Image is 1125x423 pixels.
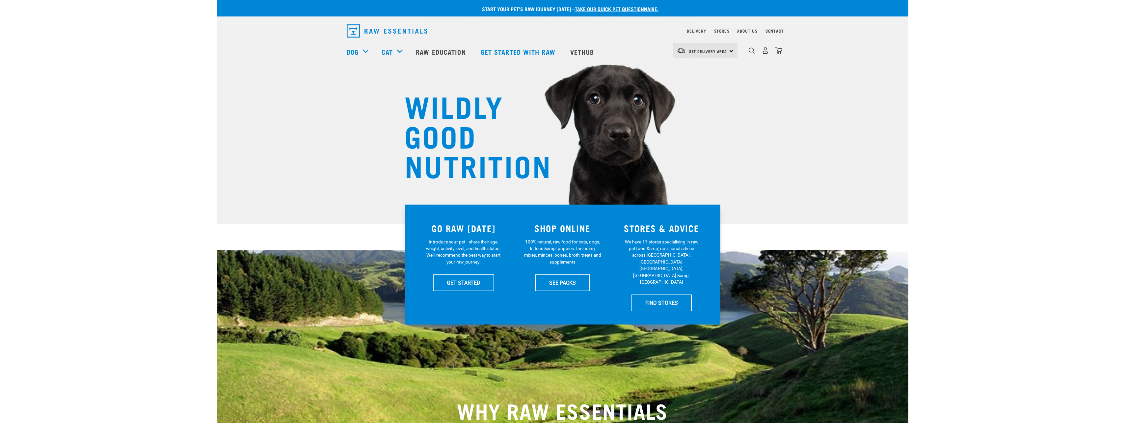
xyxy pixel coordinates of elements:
[687,30,706,32] a: Delivery
[341,22,784,40] nav: dropdown navigation
[474,39,564,65] a: Get started with Raw
[409,39,474,65] a: Raw Education
[217,39,908,65] nav: dropdown navigation
[775,47,782,54] img: home-icon@2x.png
[418,223,509,233] h3: GO RAW [DATE]
[677,48,686,54] img: van-moving.png
[347,47,359,57] a: Dog
[564,39,603,65] a: Vethub
[425,239,502,266] p: Introduce your pet—share their age, weight, activity level, and health status. We'll recommend th...
[616,223,707,233] h3: STORES & ADVICE
[737,30,757,32] a: About Us
[347,24,427,38] img: Raw Essentials Logo
[749,47,755,54] img: home-icon-1@2x.png
[765,30,784,32] a: Contact
[347,398,779,422] h2: WHY RAW ESSENTIALS
[535,274,590,291] a: SEE PACKS
[517,223,608,233] h3: SHOP ONLINE
[405,91,536,180] h1: WILDLY GOOD NUTRITION
[689,50,727,52] span: Set Delivery Area
[524,239,601,266] p: 100% natural, raw food for cats, dogs, kittens &amp; puppies. Including mixes, minces, bones, bro...
[623,239,700,286] p: We have 17 stores specialising in raw pet food &amp; nutritional advice across [GEOGRAPHIC_DATA],...
[714,30,730,32] a: Stores
[575,7,658,10] a: take our quick pet questionnaire.
[433,274,494,291] a: GET STARTED
[382,47,393,57] a: Cat
[631,295,692,311] a: FIND STORES
[762,47,769,54] img: user.png
[222,5,913,13] p: Start your pet’s raw journey [DATE] –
